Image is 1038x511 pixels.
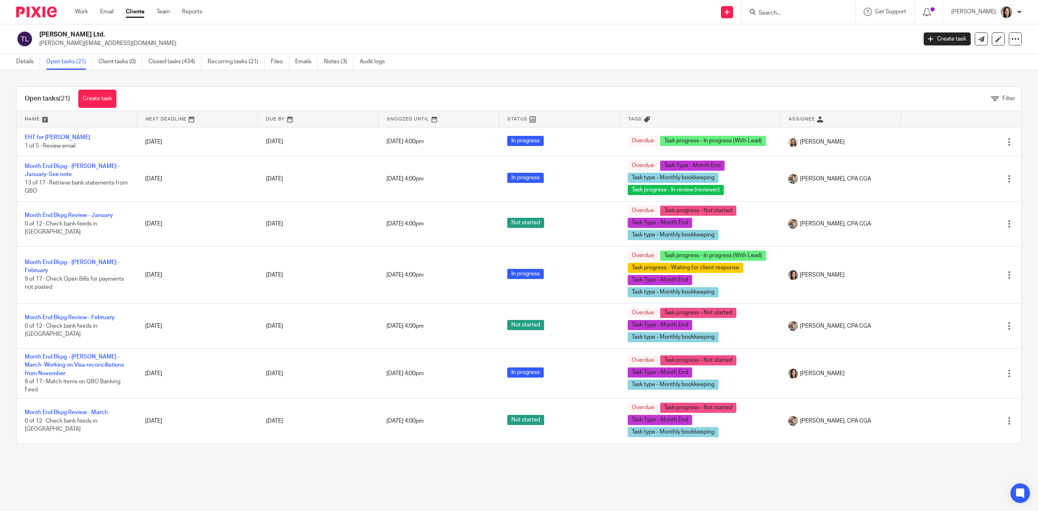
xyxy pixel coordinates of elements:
[157,8,170,16] a: Team
[39,30,737,39] h2: [PERSON_NAME] Ltd.
[788,369,798,378] img: Danielle%20photo.jpg
[628,275,692,285] span: Task Type - Month End
[951,8,996,16] p: [PERSON_NAME]
[75,8,88,16] a: Work
[25,221,97,235] span: 0 of 12 · Check bank feeds in [GEOGRAPHIC_DATA]
[16,30,33,47] img: svg%3E
[266,323,283,329] span: [DATE]
[660,206,736,216] span: Task progress - Not started
[386,176,424,182] span: [DATE] 4:00pm
[78,90,116,108] a: Create task
[628,263,743,273] span: Task progress - Waiting for client response
[266,139,283,145] span: [DATE]
[628,427,718,437] span: Task type - Monthly bookkeeping
[628,173,718,183] span: Task type - Monthly bookkeeping
[137,303,257,348] td: [DATE]
[208,54,265,70] a: Recurring tasks (21)
[148,54,202,70] a: Closed tasks (434)
[800,138,845,146] span: [PERSON_NAME]
[137,399,257,444] td: [DATE]
[387,117,429,121] span: Snoozed Until
[266,176,283,182] span: [DATE]
[25,379,120,393] span: 6 of 17 · Match items on QBO Banking Feed
[628,161,658,171] span: Overdue
[386,272,424,278] span: [DATE] 4:00pm
[46,54,92,70] a: Open tasks (21)
[800,175,871,183] span: [PERSON_NAME], CPA CGA
[628,380,718,390] span: Task type - Monthly bookkeeping
[1000,6,1013,19] img: Danielle%20photo.jpg
[628,230,718,240] span: Task type - Monthly bookkeeping
[628,355,658,365] span: Overdue
[137,156,257,201] td: [DATE]
[628,185,724,195] span: Task progress - In review (reviewer)
[266,418,283,424] span: [DATE]
[266,272,283,278] span: [DATE]
[800,369,845,378] span: [PERSON_NAME]
[266,221,283,227] span: [DATE]
[628,218,692,228] span: Task Type - Month End
[386,323,424,329] span: [DATE] 4:00pm
[386,221,424,227] span: [DATE] 4:00pm
[628,117,642,121] span: Tags
[100,8,114,16] a: Email
[800,220,871,228] span: [PERSON_NAME], CPA CGA
[126,8,144,16] a: Clients
[628,320,692,330] span: Task Type - Month End
[628,332,718,342] span: Task type - Monthly bookkeeping
[628,206,658,216] span: Overdue
[788,321,798,331] img: Chrissy%20McGale%20Bio%20Pic%201.jpg
[800,322,871,330] span: [PERSON_NAME], CPA CGA
[39,39,911,47] p: [PERSON_NAME][EMAIL_ADDRESS][DOMAIN_NAME]
[507,173,544,183] span: In progress
[99,54,142,70] a: Client tasks (0)
[25,410,108,415] a: Month End Bkpg Review - March
[628,367,692,378] span: Task Type - Month End
[1002,96,1015,101] span: Filter
[660,251,766,261] span: Task progress - In progress (With Lead)
[788,416,798,426] img: Chrissy%20McGale%20Bio%20Pic%201.jpg
[324,54,354,70] a: Notes (3)
[875,9,906,15] span: Get Support
[660,161,725,171] span: Task Type - Month End
[137,201,257,246] td: [DATE]
[507,415,544,425] span: Not started
[295,54,318,70] a: Emails
[266,371,283,376] span: [DATE]
[25,143,75,149] span: 1 of 5 · Review email
[16,6,57,17] img: Pixie
[660,136,766,146] span: Task progress - In progress (With Lead)
[788,174,798,184] img: Chrissy%20McGale%20Bio%20Pic%201.jpg
[137,348,257,398] td: [DATE]
[360,54,391,70] a: Audit logs
[25,163,120,177] a: Month End Bkpg - [PERSON_NAME] - January-See note
[788,137,798,147] img: Morgan.JPG
[800,417,871,425] span: [PERSON_NAME], CPA CGA
[25,213,113,218] a: Month End Bkpg Review - January
[800,271,845,279] span: [PERSON_NAME]
[924,32,971,45] a: Create task
[25,354,124,376] a: Month End Bkpg - [PERSON_NAME] - March -Working on Visa reconciliations from November
[507,320,544,330] span: Not started
[25,276,124,290] span: 9 of 17 · Check Open Bills for payments not posted
[660,308,736,318] span: Task progress - Not started
[758,10,831,17] input: Search
[25,260,120,273] a: Month End Bkpg - [PERSON_NAME] - February
[628,136,658,146] span: Overdue
[507,367,544,378] span: In progress
[386,371,424,376] span: [DATE] 4:00pm
[25,418,97,432] span: 0 of 12 · Check bank feeds in [GEOGRAPHIC_DATA]
[660,403,736,413] span: Task progress - Not started
[137,127,257,156] td: [DATE]
[507,269,544,279] span: In progress
[507,136,544,146] span: In progress
[628,287,718,297] span: Task type - Monthly bookkeeping
[628,308,658,318] span: Overdue
[25,135,90,140] a: EHT for [PERSON_NAME]
[16,54,40,70] a: Details
[507,218,544,228] span: Not started
[25,180,128,194] span: 13 of 17 · Retrieve bank statements from QBO
[182,8,202,16] a: Reports
[788,219,798,229] img: Chrissy%20McGale%20Bio%20Pic%201.jpg
[271,54,289,70] a: Files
